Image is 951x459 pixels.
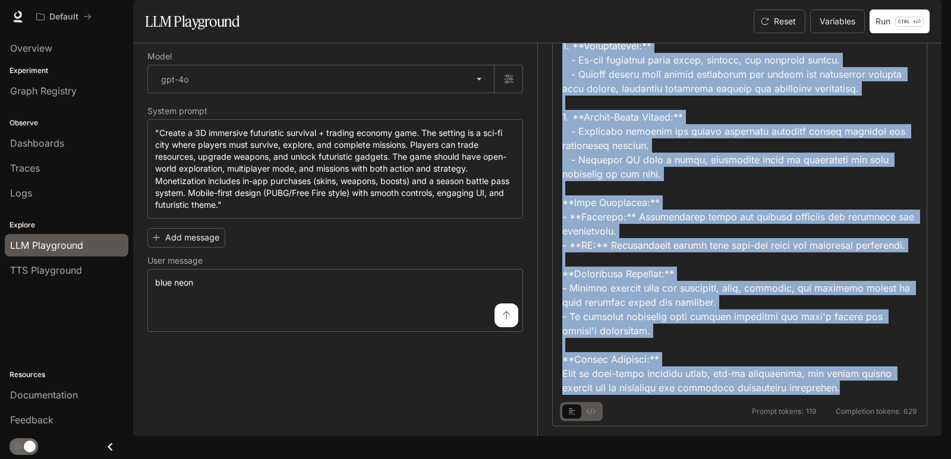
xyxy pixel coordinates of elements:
[148,65,494,93] div: gpt-4o
[806,408,817,415] span: 119
[147,257,203,265] p: User message
[145,10,240,33] h1: LLM Playground
[898,18,916,25] p: CTRL +
[754,10,805,33] button: Reset
[836,408,901,415] span: Completion tokens:
[895,17,924,27] p: ⏎
[161,73,188,86] p: gpt-4o
[562,402,600,421] div: basic tabs example
[870,10,930,33] button: RunCTRL +⏎
[903,408,917,415] span: 629
[147,107,207,115] p: System prompt
[147,228,225,248] button: Add message
[31,5,97,29] button: All workspaces
[752,408,804,415] span: Prompt tokens:
[147,52,172,61] p: Model
[49,12,78,22] p: Default
[810,10,865,33] button: Variables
